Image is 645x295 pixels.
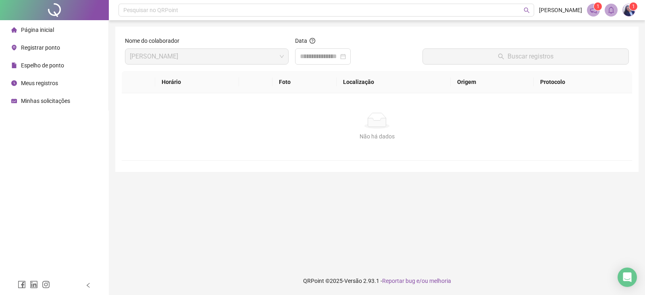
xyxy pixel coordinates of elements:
span: Data [295,38,307,44]
span: ANA PAULA RAMOS DA SILVA MELO [130,49,284,64]
span: bell [608,6,615,14]
span: schedule [11,98,17,104]
sup: Atualize o seu contato no menu Meus Dados [629,2,637,10]
button: Buscar registros [422,48,629,65]
span: Minhas solicitações [21,98,70,104]
span: home [11,27,17,33]
label: Nome do colaborador [125,36,185,45]
span: [PERSON_NAME] [539,6,582,15]
span: search [524,7,530,13]
span: Versão [344,278,362,284]
span: Registrar ponto [21,44,60,51]
th: Protocolo [534,71,632,93]
div: Não há dados [131,132,622,141]
th: Horário [155,71,239,93]
sup: 1 [594,2,602,10]
div: Open Intercom Messenger [618,268,637,287]
th: Localização [337,71,451,93]
span: 1 [597,4,599,9]
th: Origem [451,71,533,93]
footer: QRPoint © 2025 - 2.93.1 - [109,267,645,295]
span: linkedin [30,280,38,289]
th: Foto [273,71,337,93]
span: 1 [632,4,635,9]
span: facebook [18,280,26,289]
span: Meus registros [21,80,58,86]
span: notification [590,6,597,14]
span: file [11,63,17,68]
span: environment [11,45,17,50]
span: instagram [42,280,50,289]
span: Página inicial [21,27,54,33]
span: left [85,282,91,288]
span: question-circle [310,38,315,44]
img: 34301 [623,4,635,16]
span: Reportar bug e/ou melhoria [382,278,451,284]
span: clock-circle [11,80,17,86]
span: Espelho de ponto [21,62,64,69]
